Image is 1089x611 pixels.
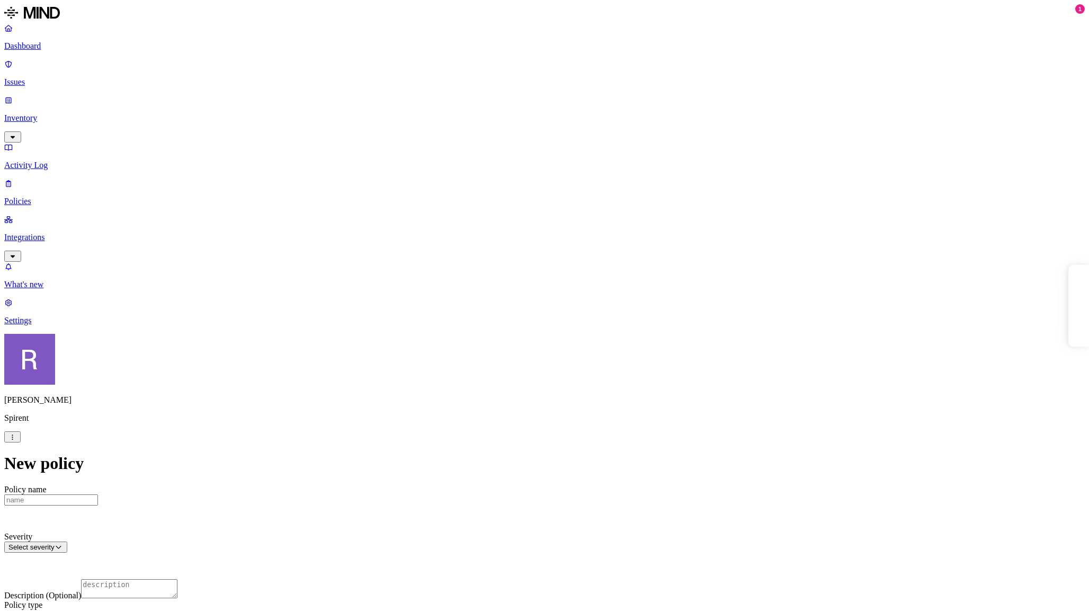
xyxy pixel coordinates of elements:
[4,280,1085,289] p: What's new
[1075,4,1085,14] div: 1
[4,600,42,609] label: Policy type
[4,215,1085,260] a: Integrations
[4,591,81,600] label: Description (Optional)
[4,298,1085,325] a: Settings
[4,113,1085,123] p: Inventory
[4,454,1085,473] h1: New policy
[4,95,1085,141] a: Inventory
[4,4,60,21] img: MIND
[4,197,1085,206] p: Policies
[4,143,1085,170] a: Activity Log
[4,485,47,494] label: Policy name
[4,334,55,385] img: Rich Thompson
[4,4,1085,23] a: MIND
[4,77,1085,87] p: Issues
[4,161,1085,170] p: Activity Log
[4,262,1085,289] a: What's new
[4,23,1085,51] a: Dashboard
[4,179,1085,206] a: Policies
[4,59,1085,87] a: Issues
[4,532,32,541] label: Severity
[4,413,1085,423] p: Spirent
[4,494,98,506] input: name
[4,233,1085,242] p: Integrations
[4,41,1085,51] p: Dashboard
[4,316,1085,325] p: Settings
